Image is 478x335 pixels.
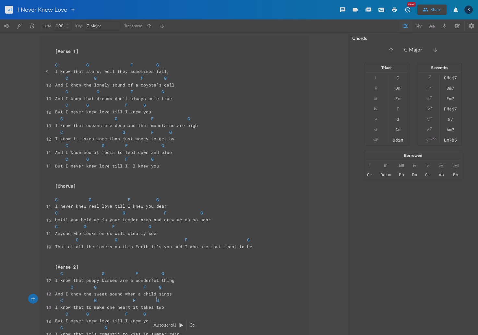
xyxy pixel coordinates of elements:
span: G [247,237,250,243]
div: Fm [412,172,417,177]
span: Anyone who looks on us will clearly see [55,230,156,236]
div: Cm [367,172,372,177]
div: vi [374,127,377,132]
span: I know that puppy kisses are a wonderful thing [55,277,174,283]
div: Key [75,24,82,28]
div: Dm [395,86,400,91]
span: F [125,143,128,148]
span: C [55,224,58,229]
span: C [66,75,68,81]
span: G [94,297,97,303]
span: C [76,237,78,243]
span: C [55,210,58,216]
div: Gm [425,172,430,177]
span: I know that to make one heart it takes two [55,304,164,310]
button: New [401,4,414,16]
span: Until you held me in your tender arms and drew me oh so near [55,217,211,223]
div: V [375,117,377,122]
div: Borrowed [364,154,462,157]
span: C [55,197,58,202]
div: Chords [352,36,474,41]
span: F [125,311,128,317]
span: G [86,311,89,317]
span: G [102,271,104,276]
span: C [66,89,68,95]
div: F [397,106,399,111]
span: G [156,62,159,68]
div: C [397,75,399,80]
span: G [187,116,190,121]
span: But I never knew love till I knew you [55,318,151,324]
sup: 7 [429,74,431,79]
span: G [84,224,86,229]
span: F [130,89,133,95]
div: BPM [43,24,51,28]
div: Ddim [380,172,391,177]
span: F [112,224,115,229]
div: ii [375,86,377,91]
div: iii [427,96,430,101]
div: I [375,75,376,80]
span: C [60,271,63,276]
span: F [151,129,154,135]
span: G [161,143,164,148]
span: But I never knew love till I knew you [55,109,151,115]
span: G [115,116,117,121]
div: I [428,75,429,80]
div: Bdim [393,137,403,143]
div: bIII [399,163,404,168]
span: G [123,210,125,216]
span: C Major [87,23,101,29]
div: Dm7 [447,86,454,91]
span: C [60,325,63,330]
span: C Major [404,46,422,54]
span: G [161,89,164,95]
span: [Verse 2] [55,264,78,270]
span: C [66,311,68,317]
div: Am7 [447,127,454,132]
span: G [86,156,89,162]
div: Bluecatz [464,6,473,14]
span: G [156,197,159,202]
span: F [151,116,154,121]
sup: 7 [430,85,432,90]
div: Transpose [124,24,142,28]
span: F [125,102,128,108]
div: Em7 [447,96,454,101]
div: iii [374,96,377,101]
span: G [89,197,91,202]
div: G [397,117,399,122]
span: C [66,143,68,148]
div: vii [426,137,430,143]
div: V [427,117,430,122]
span: G [115,237,117,243]
span: G [200,210,203,216]
span: F [185,237,187,243]
div: vi [427,127,430,132]
span: G [102,143,104,148]
span: F [143,284,146,290]
span: And I know that dreams don't always come true [55,96,172,101]
span: I know that stars, well they sometimes fall, [55,68,169,74]
span: C [60,116,63,121]
div: Am [395,127,400,132]
span: G [143,311,146,317]
div: i [369,163,370,168]
span: G [169,129,172,135]
div: CMaj7 [444,75,457,80]
span: G [97,89,99,95]
span: G [149,224,151,229]
sup: 7 [430,105,432,110]
sup: 7 [430,116,432,121]
span: F [133,297,136,303]
span: C [66,102,68,108]
div: Bb [453,172,458,177]
span: And I know the sweet sound when a child sings [55,291,172,297]
span: I know that oceans are deep and that mountains are high [55,122,198,128]
div: FMaj7 [444,106,457,111]
span: F [130,62,133,68]
span: G [161,271,164,276]
span: G [94,75,97,81]
div: G7 [448,117,453,122]
span: That of all the lovers on this Earth it's you and I who are most meant to be [55,244,252,249]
